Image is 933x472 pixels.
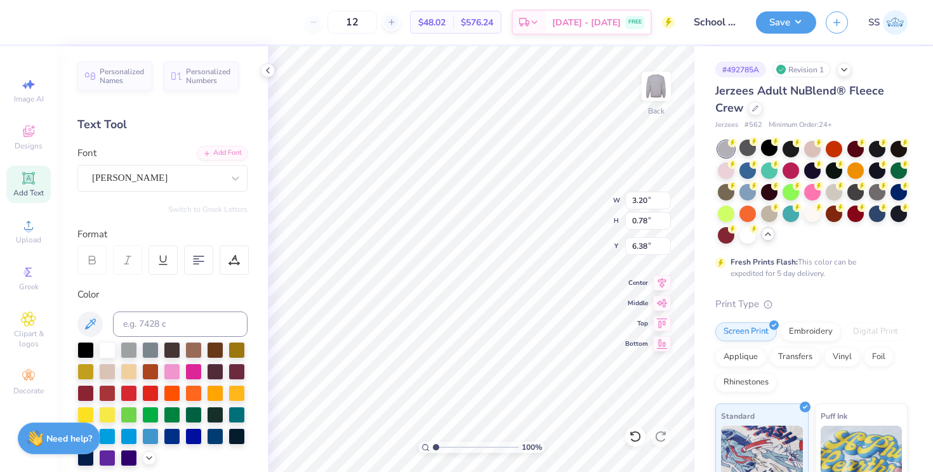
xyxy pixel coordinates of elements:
span: SS [868,15,880,30]
div: Rhinestones [715,373,777,392]
div: Transfers [770,348,821,367]
div: Print Type [715,297,908,311]
img: Back [644,74,669,99]
div: Format [77,227,249,242]
span: Clipart & logos [6,329,51,349]
strong: Need help? [46,433,92,445]
div: Text Tool [77,116,248,133]
input: – – [328,11,377,34]
span: Upload [16,235,41,245]
div: This color can be expedited for 5 day delivery. [731,256,887,279]
span: Decorate [13,386,44,396]
span: Center [625,279,648,287]
span: Top [625,319,648,328]
div: Foil [864,348,894,367]
button: Switch to Greek Letters [168,204,248,214]
span: Minimum Order: 24 + [769,120,832,131]
div: Applique [715,348,766,367]
span: Bottom [625,339,648,348]
span: # 562 [744,120,762,131]
div: Revision 1 [772,62,831,77]
span: Greek [19,282,39,292]
a: SS [868,10,908,35]
span: Jerzees [715,120,738,131]
input: e.g. 7428 c [113,311,248,337]
div: Color [77,287,248,302]
div: # 492785A [715,62,766,77]
input: Untitled Design [684,10,746,35]
span: Add Text [13,188,44,198]
span: Image AI [14,94,44,104]
span: Personalized Numbers [186,67,231,85]
span: Puff Ink [821,409,847,423]
div: Vinyl [824,348,860,367]
span: $48.02 [418,16,446,29]
label: Font [77,146,96,161]
div: Add Font [197,146,248,161]
div: Embroidery [781,322,841,341]
span: 100 % [522,442,542,453]
span: Jerzees Adult NuBlend® Fleece Crew [715,83,884,115]
div: Digital Print [845,322,906,341]
span: FREE [628,18,642,27]
span: Personalized Names [100,67,145,85]
div: Screen Print [715,322,777,341]
button: Save [756,11,816,34]
span: $576.24 [461,16,493,29]
span: Middle [625,299,648,308]
img: Scott Skora [883,10,908,35]
span: Standard [721,409,755,423]
span: [DATE] - [DATE] [552,16,621,29]
span: Designs [15,141,43,151]
strong: Fresh Prints Flash: [731,257,798,267]
div: Back [648,105,665,117]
